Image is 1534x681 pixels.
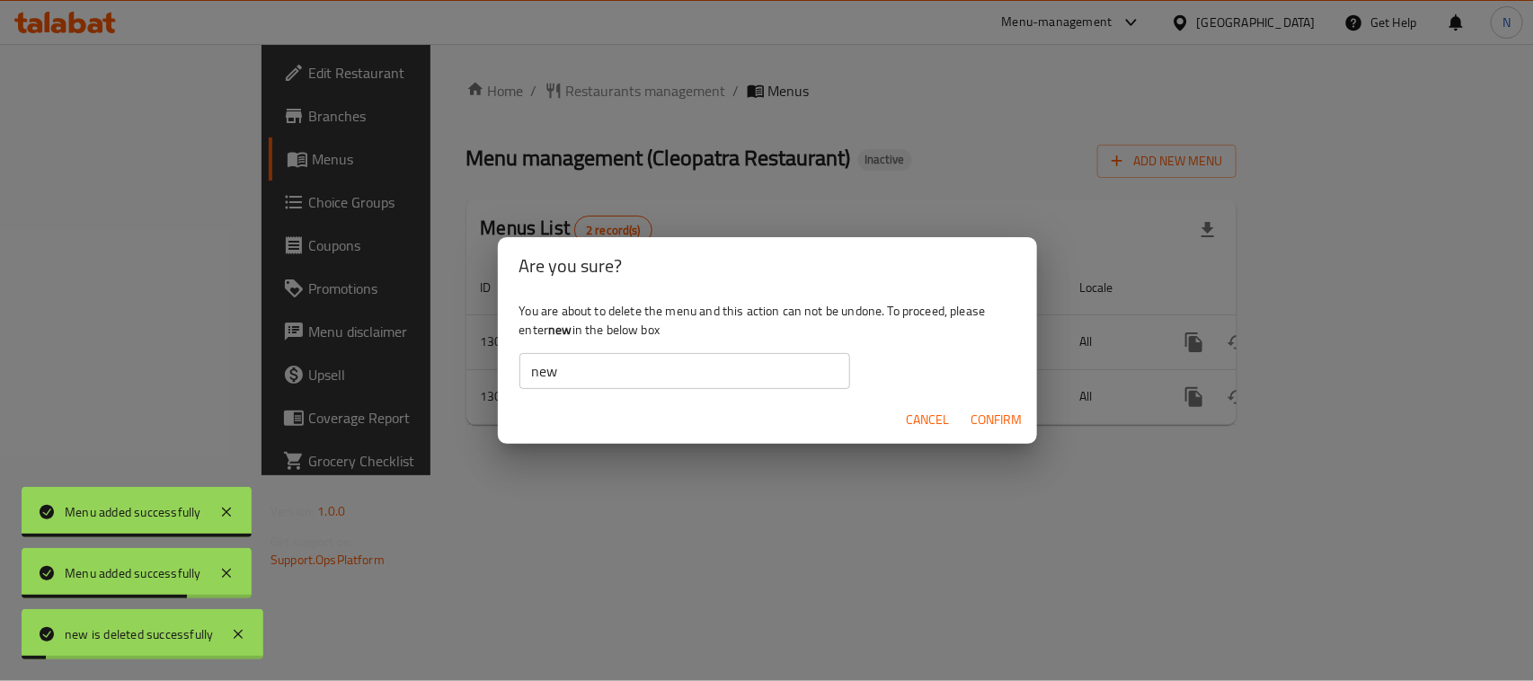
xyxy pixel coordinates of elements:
[907,409,950,431] span: Cancel
[964,403,1030,437] button: Confirm
[65,502,201,522] div: Menu added successfully
[498,295,1037,395] div: You are about to delete the menu and this action can not be undone. To proceed, please enter in t...
[65,563,201,583] div: Menu added successfully
[65,624,213,644] div: new is deleted successfully
[519,252,1015,280] h2: Are you sure?
[548,318,572,341] b: new
[900,403,957,437] button: Cancel
[971,409,1023,431] span: Confirm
